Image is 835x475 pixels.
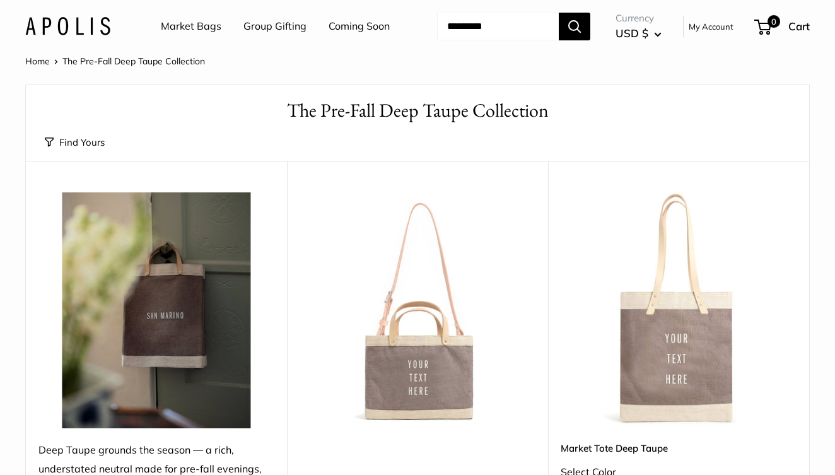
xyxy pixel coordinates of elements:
[616,23,662,44] button: USD $
[243,17,307,36] a: Group Gifting
[300,192,535,428] a: Petite Market Bag in Deep Taupe with StrapPetite Market Bag in Deep Taupe with Strap
[768,15,780,28] span: 0
[45,134,105,151] button: Find Yours
[561,192,797,428] img: Market Tote Deep Taupe
[616,26,648,40] span: USD $
[437,13,559,40] input: Search...
[161,17,221,36] a: Market Bags
[38,192,274,428] img: Deep Taupe grounds the season — a rich, understated neutral made for pre-fall evenings, where gol...
[788,20,810,33] span: Cart
[300,192,535,428] img: Petite Market Bag in Deep Taupe with Strap
[45,97,790,124] h1: The Pre-Fall Deep Taupe Collection
[689,19,733,34] a: My Account
[561,441,797,455] a: Market Tote Deep Taupe
[25,17,110,35] img: Apolis
[559,13,590,40] button: Search
[561,192,797,428] a: Market Tote Deep TaupeMarket Tote Deep Taupe
[62,56,205,67] span: The Pre-Fall Deep Taupe Collection
[756,16,810,37] a: 0 Cart
[616,9,662,27] span: Currency
[25,53,205,69] nav: Breadcrumb
[25,56,50,67] a: Home
[329,17,390,36] a: Coming Soon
